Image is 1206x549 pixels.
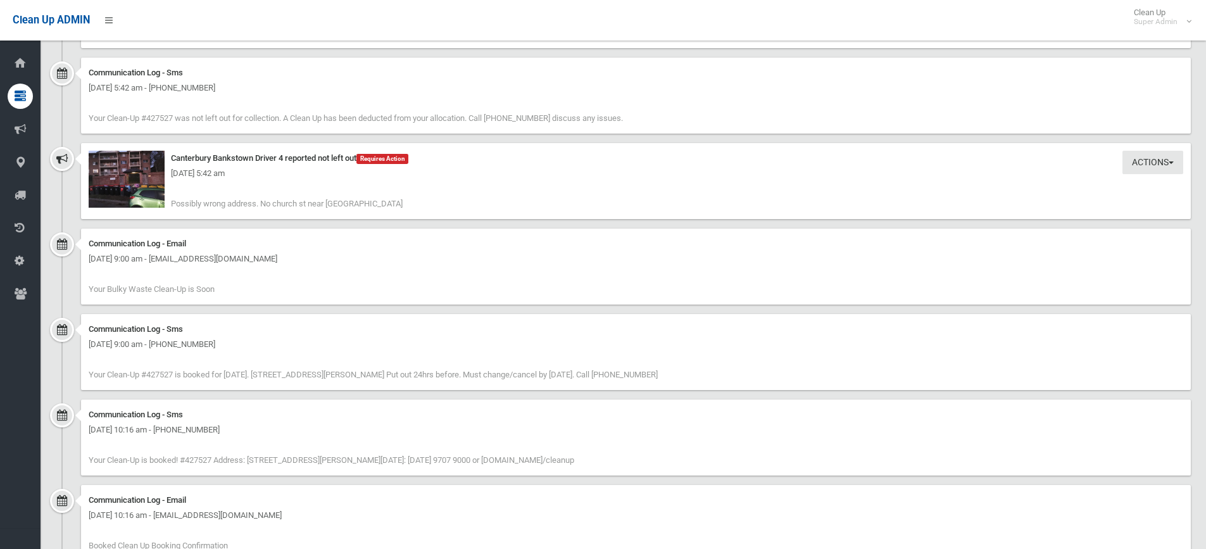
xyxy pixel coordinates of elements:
div: [DATE] 9:00 am - [EMAIL_ADDRESS][DOMAIN_NAME] [89,251,1183,267]
div: [DATE] 5:42 am - [PHONE_NUMBER] [89,80,1183,96]
span: Your Clean-Up #427527 is booked for [DATE]. [STREET_ADDRESS][PERSON_NAME] Put out 24hrs before. M... [89,370,658,379]
div: [DATE] 9:00 am - [PHONE_NUMBER] [89,337,1183,352]
button: Actions [1122,151,1183,174]
span: Your Clean-Up is booked! #427527 Address: [STREET_ADDRESS][PERSON_NAME][DATE]: [DATE] 9707 9000 o... [89,455,574,465]
span: Your Clean-Up #427527 was not left out for collection. A Clean Up has been deducted from your all... [89,113,623,123]
div: Communication Log - Sms [89,65,1183,80]
span: Your Bulky Waste Clean-Up is Soon [89,284,215,294]
div: [DATE] 10:16 am - [PHONE_NUMBER] [89,422,1183,438]
div: [DATE] 10:16 am - [EMAIL_ADDRESS][DOMAIN_NAME] [89,508,1183,523]
div: Communication Log - Sms [89,407,1183,422]
span: Possibly wrong address. No church st near [GEOGRAPHIC_DATA] [171,199,403,208]
small: Super Admin [1134,17,1178,27]
span: Clean Up [1127,8,1190,27]
div: Communication Log - Sms [89,322,1183,337]
div: Communication Log - Email [89,236,1183,251]
div: [DATE] 5:42 am [89,166,1183,181]
span: Requires Action [356,154,408,164]
span: Clean Up ADMIN [13,14,90,26]
div: Canterbury Bankstown Driver 4 reported not left out [89,151,1183,166]
img: 2025-09-1205.41.302086189836404853346.jpg [89,151,165,208]
div: Communication Log - Email [89,493,1183,508]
